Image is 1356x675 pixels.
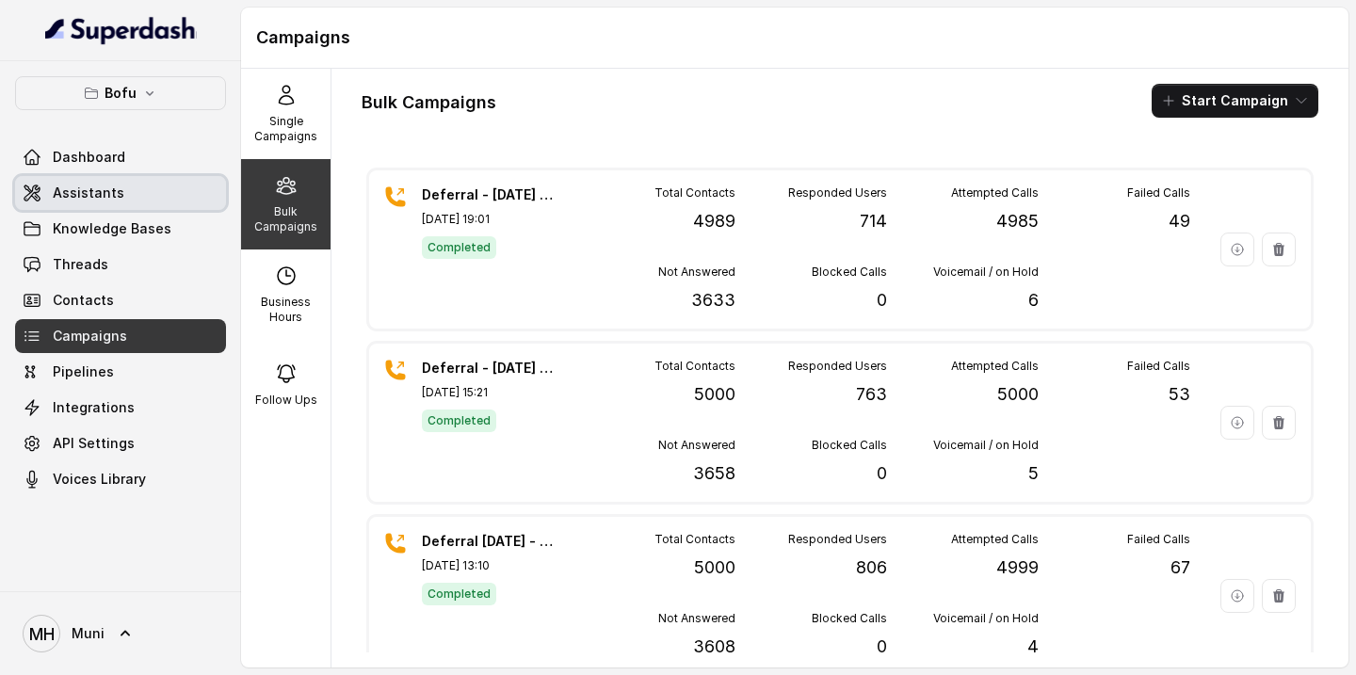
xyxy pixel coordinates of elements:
a: Threads [15,248,226,281]
span: Contacts [53,291,114,310]
p: Voicemail / on Hold [933,438,1039,453]
a: Pipelines [15,355,226,389]
a: Integrations [15,391,226,425]
span: API Settings [53,434,135,453]
h1: Bulk Campaigns [362,88,496,118]
a: Assistants [15,176,226,210]
span: Dashboard [53,148,125,167]
p: Total Contacts [654,359,735,374]
p: Not Answered [658,611,735,626]
p: Responded Users [788,185,887,201]
p: 806 [856,554,887,581]
p: Bulk Campaigns [249,204,323,234]
span: Muni [72,624,105,643]
p: 4999 [996,554,1039,581]
a: Muni [15,607,226,660]
p: 67 [1170,554,1190,581]
p: Follow Ups [255,393,317,408]
p: 5 [1028,460,1039,487]
p: 6 [1028,287,1039,313]
p: Deferral [DATE] - Batch 1 [422,532,554,551]
p: Total Contacts [654,532,735,547]
p: Single Campaigns [249,114,323,144]
p: Blocked Calls [812,265,887,280]
p: 763 [856,381,887,408]
span: Pipelines [53,362,114,381]
span: Completed [422,583,496,605]
p: Deferral - [DATE] - Batch 3 [422,185,554,204]
p: 0 [877,287,887,313]
p: Voicemail / on Hold [933,265,1039,280]
p: Blocked Calls [812,611,887,626]
p: Deferral - [DATE] - Batch 2 [422,359,554,378]
p: 53 [1169,381,1190,408]
p: 5000 [694,381,735,408]
p: Responded Users [788,359,887,374]
a: Campaigns [15,319,226,353]
p: Attempted Calls [951,532,1039,547]
p: Responded Users [788,532,887,547]
p: Not Answered [658,265,735,280]
span: Integrations [53,398,135,417]
p: Total Contacts [654,185,735,201]
p: Attempted Calls [951,359,1039,374]
p: Not Answered [658,438,735,453]
span: Threads [53,255,108,274]
p: Bofu [105,82,137,104]
span: Voices Library [53,470,146,489]
text: MH [29,624,55,644]
p: Failed Calls [1127,359,1190,374]
p: 49 [1169,208,1190,234]
p: 4 [1027,634,1039,660]
p: 3608 [693,634,735,660]
button: Start Campaign [1152,84,1318,118]
p: 4989 [693,208,735,234]
p: [DATE] 19:01 [422,212,554,227]
span: Campaigns [53,327,127,346]
a: Knowledge Bases [15,212,226,246]
p: 0 [877,460,887,487]
h1: Campaigns [256,23,1333,53]
span: Completed [422,236,496,259]
p: 3633 [691,287,735,313]
p: [DATE] 15:21 [422,385,554,400]
a: Voices Library [15,462,226,496]
p: 0 [877,634,887,660]
p: 5000 [694,554,735,581]
span: Completed [422,410,496,432]
p: Blocked Calls [812,438,887,453]
p: 5000 [997,381,1039,408]
button: Bofu [15,76,226,110]
a: Dashboard [15,140,226,174]
span: Knowledge Bases [53,219,171,238]
a: API Settings [15,426,226,460]
p: Voicemail / on Hold [933,611,1039,626]
p: 714 [860,208,887,234]
p: Failed Calls [1127,532,1190,547]
a: Contacts [15,283,226,317]
p: [DATE] 13:10 [422,558,554,573]
p: Attempted Calls [951,185,1039,201]
p: Failed Calls [1127,185,1190,201]
p: 4985 [996,208,1039,234]
p: Business Hours [249,295,323,325]
span: Assistants [53,184,124,202]
img: light.svg [45,15,197,45]
p: 3658 [693,460,735,487]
